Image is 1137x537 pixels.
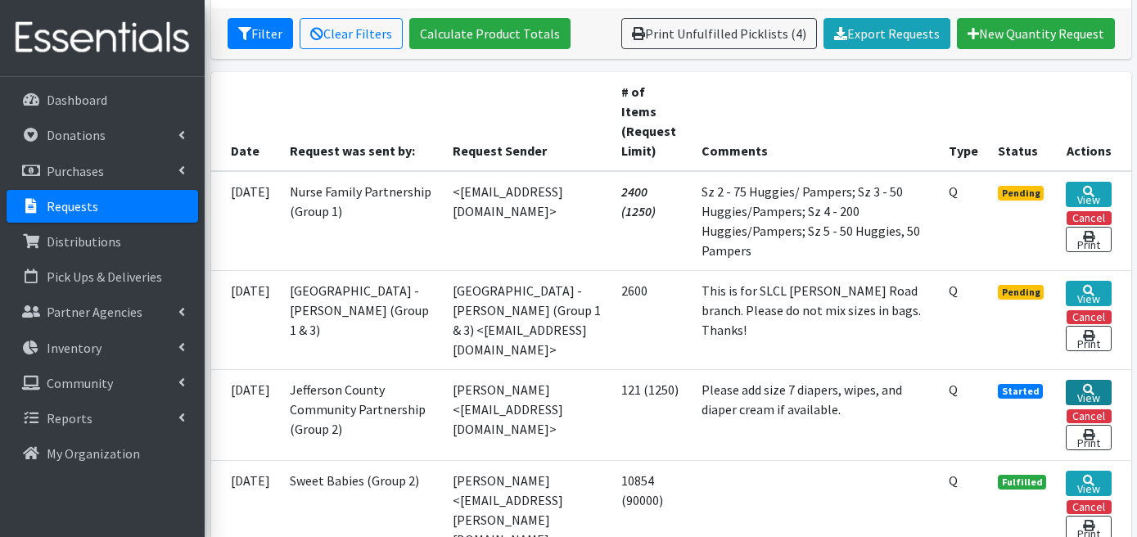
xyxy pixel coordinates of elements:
[1066,281,1111,306] a: View
[1066,326,1111,351] a: Print
[47,233,121,250] p: Distributions
[211,171,280,271] td: [DATE]
[611,270,692,369] td: 2600
[443,171,611,271] td: <[EMAIL_ADDRESS][DOMAIN_NAME]>
[823,18,950,49] a: Export Requests
[280,369,443,460] td: Jefferson County Community Partnership (Group 2)
[949,472,958,489] abbr: Quantity
[47,340,102,356] p: Inventory
[47,163,104,179] p: Purchases
[7,155,198,187] a: Purchases
[47,127,106,143] p: Donations
[949,183,958,200] abbr: Quantity
[7,260,198,293] a: Pick Ups & Deliveries
[692,270,939,369] td: This is for SLCL [PERSON_NAME] Road branch. Please do not mix sizes in bags. Thanks!
[1066,182,1111,207] a: View
[211,369,280,460] td: [DATE]
[7,225,198,258] a: Distributions
[7,11,198,65] img: HumanEssentials
[7,437,198,470] a: My Organization
[692,369,939,460] td: Please add size 7 diapers, wipes, and diaper cream if available.
[7,332,198,364] a: Inventory
[1066,380,1111,405] a: View
[1066,425,1111,450] a: Print
[1056,72,1130,171] th: Actions
[47,268,162,285] p: Pick Ups & Deliveries
[611,72,692,171] th: # of Items (Request Limit)
[280,270,443,369] td: [GEOGRAPHIC_DATA] - [PERSON_NAME] (Group 1 & 3)
[47,92,107,108] p: Dashboard
[7,367,198,399] a: Community
[228,18,293,49] button: Filter
[1067,211,1112,225] button: Cancel
[211,72,280,171] th: Date
[1067,409,1112,423] button: Cancel
[1067,500,1112,514] button: Cancel
[7,119,198,151] a: Donations
[7,190,198,223] a: Requests
[280,171,443,271] td: Nurse Family Partnership (Group 1)
[7,83,198,116] a: Dashboard
[621,18,817,49] a: Print Unfulfilled Picklists (4)
[1066,471,1111,496] a: View
[611,369,692,460] td: 121 (1250)
[939,72,988,171] th: Type
[47,375,113,391] p: Community
[300,18,403,49] a: Clear Filters
[443,270,611,369] td: [GEOGRAPHIC_DATA] - [PERSON_NAME] (Group 1 & 3) <[EMAIL_ADDRESS][DOMAIN_NAME]>
[211,270,280,369] td: [DATE]
[1067,310,1112,324] button: Cancel
[47,304,142,320] p: Partner Agencies
[409,18,571,49] a: Calculate Product Totals
[7,296,198,328] a: Partner Agencies
[998,384,1044,399] span: Started
[988,72,1057,171] th: Status
[611,171,692,271] td: 2400 (1250)
[7,402,198,435] a: Reports
[47,445,140,462] p: My Organization
[443,369,611,460] td: [PERSON_NAME] <[EMAIL_ADDRESS][DOMAIN_NAME]>
[998,475,1047,490] span: Fulfilled
[47,410,92,426] p: Reports
[443,72,611,171] th: Request Sender
[949,282,958,299] abbr: Quantity
[692,72,939,171] th: Comments
[47,198,98,214] p: Requests
[1066,227,1111,252] a: Print
[957,18,1115,49] a: New Quantity Request
[998,285,1045,300] span: Pending
[949,381,958,398] abbr: Quantity
[280,72,443,171] th: Request was sent by:
[692,171,939,271] td: Sz 2 - 75 Huggies/ Pampers; Sz 3 - 50 Huggies/Pampers; Sz 4 - 200 Huggies/Pampers; Sz 5 - 50 Hugg...
[998,186,1045,201] span: Pending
